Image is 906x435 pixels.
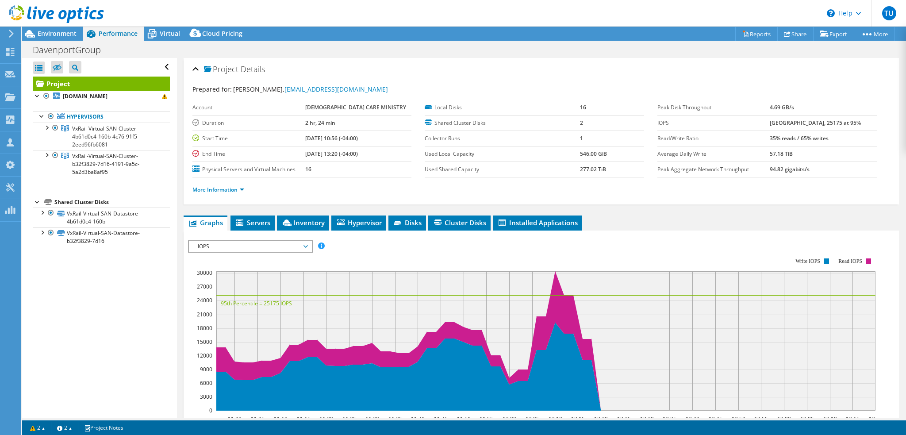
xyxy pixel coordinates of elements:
span: Details [241,64,265,74]
b: 57.18 TiB [770,150,793,158]
text: 18000 [197,324,212,332]
text: 11:55 [479,415,493,423]
a: 2 [51,422,78,433]
span: VxRail-Virtual-SAN-Cluster-4b61d0c4-160b-4c76-91f5-2eed96fb6081 [72,125,139,148]
label: Peak Aggregate Network Throughput [657,165,770,174]
text: 12:35 [662,415,676,423]
a: More Information [192,186,244,193]
b: 94.82 gigabits/s [770,166,810,173]
text: 0 [209,407,212,414]
b: 1 [580,135,583,142]
label: Start Time [192,134,306,143]
text: 12:25 [617,415,630,423]
text: 11:35 [388,415,402,423]
a: Share [777,27,814,41]
text: 12:20 [594,415,607,423]
text: 13:05 [800,415,814,423]
label: Used Shared Capacity [425,165,580,174]
b: [GEOGRAPHIC_DATA], 25175 at 95% [770,119,861,127]
b: 277.02 TiB [580,166,606,173]
span: Hypervisor [336,218,382,227]
text: 12:50 [731,415,745,423]
b: [DEMOGRAPHIC_DATA] CARE MINISTRY [305,104,406,111]
a: More [854,27,895,41]
a: VxRail-Virtual-SAN-Datastore-b32f3829-7d16 [33,227,170,247]
label: Average Daily Write [657,150,770,158]
text: 11:30 [365,415,379,423]
b: 16 [305,166,311,173]
a: VxRail-Virtual-SAN-Cluster-b32f3829-7d16-4191-9a5c-5a2d3ba8af95 [33,150,170,177]
span: Environment [38,29,77,38]
text: 11:10 [273,415,287,423]
span: Disks [393,218,422,227]
label: Account [192,103,306,112]
b: 2 hr, 24 min [305,119,335,127]
text: 12:10 [548,415,562,423]
text: 12:30 [640,415,653,423]
text: 11:00 [227,415,241,423]
b: 546.00 GiB [580,150,607,158]
label: End Time [192,150,306,158]
a: VxRail-Virtual-SAN-Datastore-4b61d0c4-160b [33,208,170,227]
text: 11:25 [342,415,356,423]
label: IOPS [657,119,770,127]
span: VxRail-Virtual-SAN-Cluster-b32f3829-7d16-4191-9a5c-5a2d3ba8af95 [72,152,139,176]
b: [DATE] 13:20 (-04:00) [305,150,358,158]
span: Servers [235,218,270,227]
text: 11:20 [319,415,333,423]
text: 11:45 [434,415,447,423]
text: Read IOPS [838,258,862,264]
b: 16 [580,104,586,111]
label: Local Disks [425,103,580,112]
div: Shared Cluster Disks [54,197,170,208]
a: Project [33,77,170,91]
b: [DATE] 10:56 (-04:00) [305,135,358,142]
text: 11:05 [250,415,264,423]
text: 13:15 [845,415,859,423]
span: Installed Applications [497,218,578,227]
label: Read/Write Ratio [657,134,770,143]
span: Graphs [188,218,223,227]
label: Physical Servers and Virtual Machines [192,165,306,174]
a: Hypervisors [33,111,170,123]
text: 12:05 [525,415,539,423]
b: [DOMAIN_NAME] [63,92,107,100]
text: 12:55 [754,415,768,423]
text: 12:40 [685,415,699,423]
span: Project [204,65,238,74]
span: TU [882,6,896,20]
span: Cloud Pricing [202,29,242,38]
a: [EMAIL_ADDRESS][DOMAIN_NAME] [284,85,388,93]
text: 12:00 [502,415,516,423]
text: 13:10 [823,415,837,423]
h1: DavenportGroup [29,45,115,55]
a: 2 [24,422,51,433]
a: Reports [735,27,778,41]
text: 12:15 [571,415,584,423]
span: [PERSON_NAME], [233,85,388,93]
text: 21000 [197,311,212,318]
span: Performance [99,29,138,38]
label: Duration [192,119,306,127]
a: VxRail-Virtual-SAN-Cluster-4b61d0c4-160b-4c76-91f5-2eed96fb6081 [33,123,170,150]
svg: \n [827,9,835,17]
b: 2 [580,119,583,127]
text: 13:00 [777,415,791,423]
text: 13:20 [868,415,882,423]
a: Project Notes [78,422,130,433]
text: 95th Percentile = 25175 IOPS [221,300,292,307]
span: Inventory [281,218,325,227]
text: 27000 [197,283,212,290]
text: 24000 [197,296,212,304]
label: Prepared for: [192,85,232,93]
label: Collector Runs [425,134,580,143]
text: Write IOPS [795,258,820,264]
text: 6000 [200,379,212,387]
text: 11:15 [296,415,310,423]
text: 3000 [200,393,212,400]
span: Virtual [160,29,180,38]
span: Cluster Disks [433,218,486,227]
text: 12:45 [708,415,722,423]
b: 35% reads / 65% writes [770,135,829,142]
label: Used Local Capacity [425,150,580,158]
